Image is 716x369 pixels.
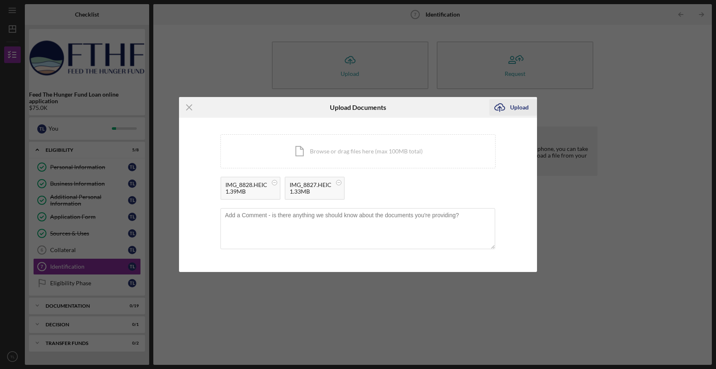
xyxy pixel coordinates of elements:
h6: Upload Documents [330,104,386,111]
div: Upload [510,99,529,116]
div: 1.39MB [225,188,267,195]
button: Upload [489,99,537,116]
div: IMG_8828.HEIC [225,182,267,188]
div: IMG_8827.HEIC [290,182,331,188]
div: 1.33MB [290,188,331,195]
